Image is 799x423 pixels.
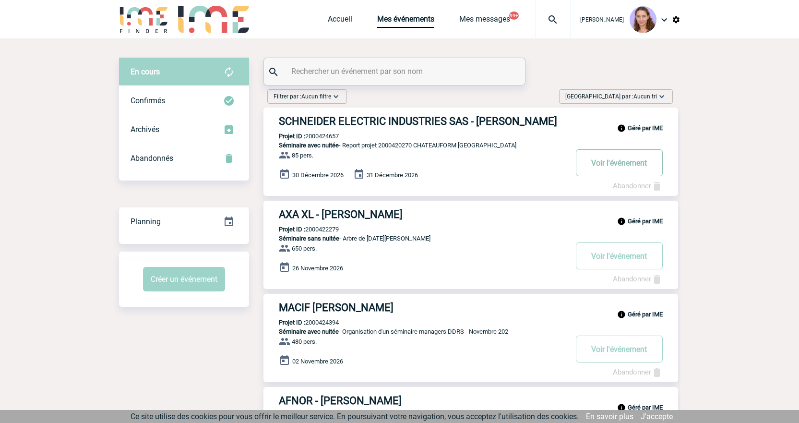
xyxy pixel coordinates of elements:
img: baseline_expand_more_white_24dp-b.png [331,92,341,101]
span: 85 pers. [292,152,313,159]
p: 2000424657 [263,133,339,140]
h3: AXA XL - [PERSON_NAME] [279,208,567,220]
span: 30 Décembre 2026 [292,171,344,179]
a: Abandonner [613,181,663,190]
a: Abandonner [613,275,663,283]
p: 2000422279 [263,226,339,233]
img: info_black_24dp.svg [617,124,626,133]
span: Séminaire avec nuitée [279,328,339,335]
h3: AFNOR - [PERSON_NAME] [279,395,567,407]
input: Rechercher un événement par son nom [289,64,502,78]
span: 480 pers. [292,338,317,345]
span: 650 pers. [292,245,317,252]
p: - Organisation d'un séminaire managers DDRS - Novembre 202 [263,328,567,335]
a: AFNOR - [PERSON_NAME] [263,395,678,407]
a: SCHNEIDER ELECTRIC INDUSTRIES SAS - [PERSON_NAME] [263,115,678,127]
img: IME-Finder [119,6,169,33]
h3: SCHNEIDER ELECTRIC INDUSTRIES SAS - [PERSON_NAME] [279,115,567,127]
span: Planning [131,217,161,226]
b: Projet ID : [279,133,305,140]
button: Créer un événement [143,267,225,291]
a: Abandonner [613,368,663,376]
h3: MACIF [PERSON_NAME] [279,302,567,314]
div: Retrouvez ici tous vos événements organisés par date et état d'avancement [119,207,249,236]
span: En cours [131,67,160,76]
div: Retrouvez ici tous vos évènements avant confirmation [119,58,249,86]
button: Voir l'événement [576,149,663,176]
span: Ce site utilise des cookies pour vous offrir le meilleur service. En poursuivant votre navigation... [131,412,579,421]
span: 02 Novembre 2026 [292,358,343,365]
span: Filtrer par : [274,92,331,101]
span: [GEOGRAPHIC_DATA] par : [565,92,657,101]
div: Retrouvez ici tous les événements que vous avez décidé d'archiver [119,115,249,144]
button: 99+ [509,12,519,20]
a: Planning [119,207,249,235]
span: Séminaire avec nuitée [279,142,339,149]
span: Séminaire sans nuitée [279,235,339,242]
a: Mes messages [459,14,510,28]
p: 2000424394 [263,319,339,326]
button: Voir l'événement [576,242,663,269]
a: Accueil [328,14,352,28]
span: Aucun filtre [301,93,331,100]
a: AXA XL - [PERSON_NAME] [263,208,678,220]
img: info_black_24dp.svg [617,217,626,226]
img: 101030-1.png [630,6,656,33]
img: baseline_expand_more_white_24dp-b.png [657,92,667,101]
a: Mes événements [377,14,434,28]
b: Géré par IME [628,124,663,132]
img: info_black_24dp.svg [617,310,626,319]
span: 31 Décembre 2026 [367,171,418,179]
b: Géré par IME [628,311,663,318]
a: En savoir plus [586,412,633,421]
p: - Arbre de [DATE][PERSON_NAME] [263,235,567,242]
div: Retrouvez ici tous vos événements annulés [119,144,249,173]
img: info_black_24dp.svg [617,403,626,412]
a: J'accepte [641,412,673,421]
b: Géré par IME [628,404,663,411]
span: Aucun tri [633,93,657,100]
b: Projet ID : [279,226,305,233]
button: Voir l'événement [576,336,663,363]
span: Confirmés [131,96,165,105]
b: Géré par IME [628,218,663,225]
span: 26 Novembre 2026 [292,265,343,272]
p: - Report projet 2000420270 CHATEAUFORM [GEOGRAPHIC_DATA] [263,142,567,149]
a: MACIF [PERSON_NAME] [263,302,678,314]
b: Projet ID : [279,319,305,326]
span: Abandonnés [131,154,173,163]
span: Archivés [131,125,159,134]
span: [PERSON_NAME] [580,16,624,23]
